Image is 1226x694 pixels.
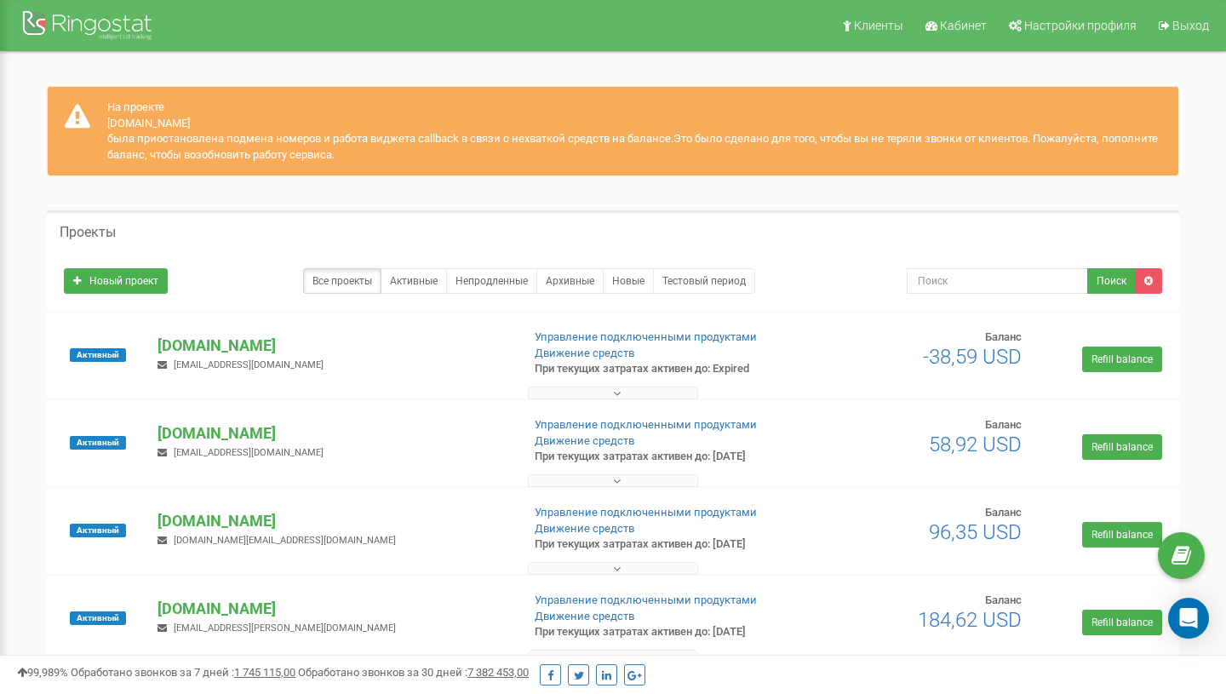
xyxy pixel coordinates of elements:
[1024,19,1137,32] span: Настройки профиля
[446,268,537,294] a: Непродленные
[303,268,381,294] a: Все проекты
[158,510,507,532] p: [DOMAIN_NAME]
[985,594,1022,606] span: Баланс
[535,536,790,553] p: При текущих затратах активен до: [DATE]
[71,666,295,679] span: Обработано звонков за 7 дней :
[603,268,654,294] a: Новые
[536,268,604,294] a: Архивные
[929,520,1022,544] span: 96,35 USD
[907,268,1088,294] input: Поиск
[985,418,1022,431] span: Баланс
[535,624,790,640] p: При текущих затратах активен до: [DATE]
[535,361,790,377] p: При текущих затратах активен до: Expired
[918,608,1022,632] span: 184,62 USD
[653,268,755,294] a: Тестовый период
[70,436,126,450] span: Активный
[535,434,634,447] a: Движение средств
[298,666,529,679] span: Обработано звонков за 30 дней :
[21,7,158,47] img: Ringostat Logo
[985,506,1022,519] span: Баланс
[1082,522,1162,548] a: Refill balance
[1168,598,1209,639] div: Open Intercom Messenger
[174,622,396,634] span: [EMAIL_ADDRESS][PERSON_NAME][DOMAIN_NAME]
[535,347,634,359] a: Движение средств
[174,359,324,370] span: [EMAIL_ADDRESS][DOMAIN_NAME]
[535,449,790,465] p: При текущих затратах активен до: [DATE]
[1082,347,1162,372] a: Refill balance
[535,330,757,343] a: Управление подключенными продуктами
[234,666,295,679] u: 1 745 115,00
[17,666,68,679] span: 99,989%
[923,345,1022,369] span: -38,59 USD
[940,19,987,32] span: Кабинет
[1087,268,1136,294] button: Поиск
[47,86,1179,176] div: На проекте [DOMAIN_NAME] была приостановлена подмена номеров и работа виджета callback в связи с ...
[854,19,903,32] span: Клиенты
[985,330,1022,343] span: Баланс
[174,535,396,546] span: [DOMAIN_NAME][EMAIL_ADDRESS][DOMAIN_NAME]
[929,433,1022,456] span: 58,92 USD
[158,598,507,620] p: [DOMAIN_NAME]
[60,225,116,240] h5: Проекты
[70,611,126,625] span: Активный
[381,268,447,294] a: Активные
[70,524,126,537] span: Активный
[535,418,757,431] a: Управление подключенными продуктами
[535,522,634,535] a: Движение средств
[467,666,529,679] u: 7 382 453,00
[535,506,757,519] a: Управление подключенными продуктами
[64,268,168,294] a: Новый проект
[158,335,507,357] p: [DOMAIN_NAME]
[174,447,324,458] span: [EMAIL_ADDRESS][DOMAIN_NAME]
[158,422,507,445] p: [DOMAIN_NAME]
[1172,19,1209,32] span: Выход
[1082,434,1162,460] a: Refill balance
[535,594,757,606] a: Управление подключенными продуктами
[70,348,126,362] span: Активный
[1082,610,1162,635] a: Refill balance
[535,610,634,622] a: Движение средств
